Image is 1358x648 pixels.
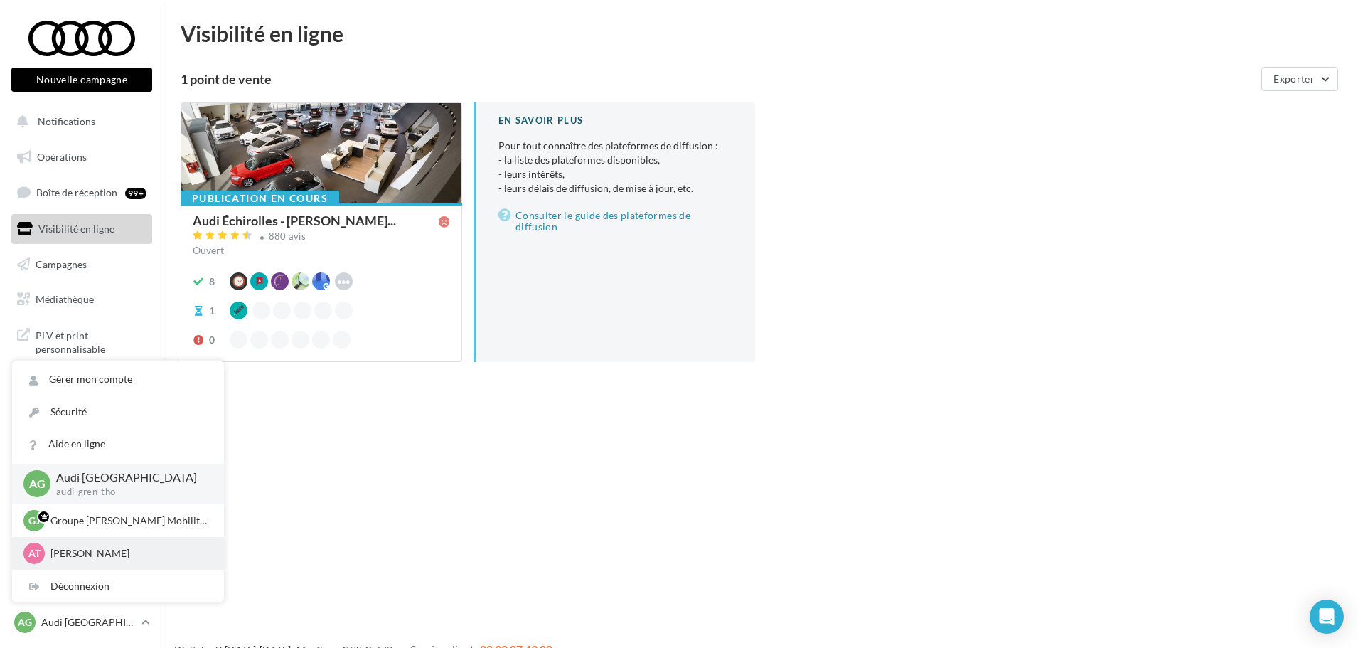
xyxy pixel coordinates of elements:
div: 1 [209,304,215,318]
div: Visibilité en ligne [181,23,1341,44]
span: Médiathèque [36,293,94,305]
span: Ouvert [193,244,224,256]
span: Campagnes [36,257,87,270]
div: 1 point de vente [181,73,1256,85]
a: 880 avis [193,229,450,246]
p: audi-gren-tho [56,486,201,499]
span: AG [18,615,32,630]
a: Visibilité en ligne [9,214,155,244]
span: Boîte de réception [36,186,117,198]
p: Pour tout connaître des plateformes de diffusion : [498,139,732,196]
div: Déconnexion [12,570,224,602]
span: PLV et print personnalisable [36,326,146,356]
button: Nouvelle campagne [11,68,152,92]
div: 880 avis [269,232,306,241]
span: AT [28,546,41,561]
span: Notifications [38,115,95,127]
span: Audi Échirolles - [PERSON_NAME]... [193,214,396,227]
span: Exporter [1273,73,1315,85]
a: Médiathèque [9,285,155,314]
span: GJ [28,514,40,528]
p: [PERSON_NAME] [50,546,207,561]
p: Groupe [PERSON_NAME] Mobilités [50,514,207,528]
li: - leurs délais de diffusion, de mise à jour, etc. [498,181,732,196]
a: Sécurité [12,396,224,428]
p: Audi [GEOGRAPHIC_DATA] [41,615,136,630]
a: Consulter le guide des plateformes de diffusion [498,207,732,235]
a: PLV et print personnalisable [9,320,155,362]
button: Exporter [1261,67,1338,91]
a: Opérations [9,142,155,172]
li: - la liste des plateformes disponibles, [498,153,732,167]
a: Gérer mon compte [12,363,224,395]
li: - leurs intérêts, [498,167,732,181]
div: Publication en cours [181,191,339,206]
span: AG [29,476,46,492]
div: 99+ [125,188,146,199]
a: AG Audi [GEOGRAPHIC_DATA] [11,609,152,636]
a: Campagnes [9,250,155,280]
button: Notifications [9,107,149,137]
div: 0 [209,333,215,347]
span: Visibilité en ligne [38,223,114,235]
div: En savoir plus [498,114,732,127]
a: Boîte de réception99+ [9,177,155,208]
a: Aide en ligne [12,428,224,460]
p: Audi [GEOGRAPHIC_DATA] [56,469,201,486]
div: Open Intercom Messenger [1310,600,1344,634]
div: 8 [209,275,215,289]
span: Opérations [37,151,87,163]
